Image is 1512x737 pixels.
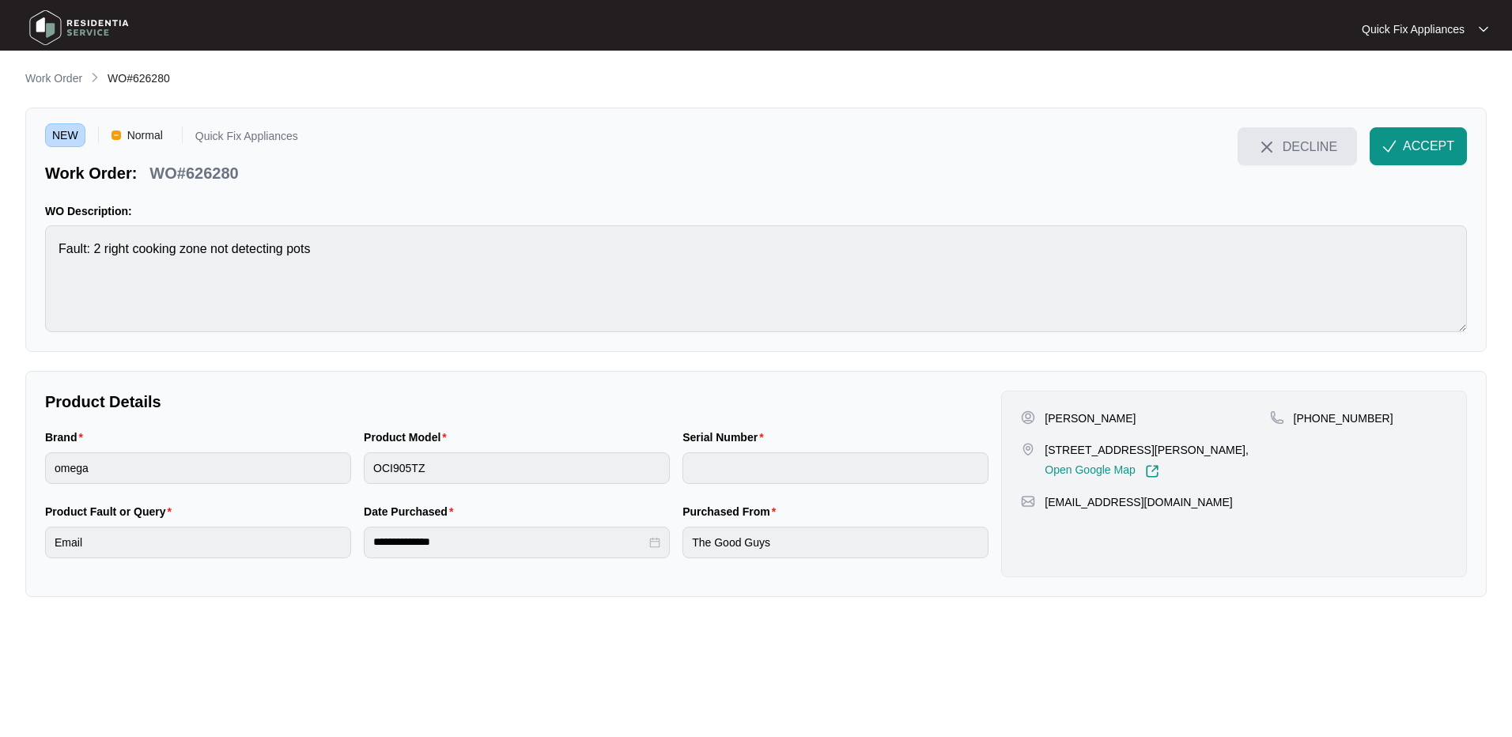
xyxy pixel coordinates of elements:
[1270,410,1284,425] img: map-pin
[1021,442,1035,456] img: map-pin
[195,130,298,147] p: Quick Fix Appliances
[22,70,85,88] a: Work Order
[1145,464,1159,478] img: Link-External
[45,203,1467,219] p: WO Description:
[682,429,769,445] label: Serial Number
[373,534,646,550] input: Date Purchased
[108,72,170,85] span: WO#626280
[364,429,453,445] label: Product Model
[1045,442,1249,458] p: [STREET_ADDRESS][PERSON_NAME],
[1294,410,1393,426] p: [PHONE_NUMBER]
[682,504,782,520] label: Purchased From
[45,391,988,413] p: Product Details
[682,527,988,558] input: Purchased From
[682,452,988,484] input: Serial Number
[45,225,1467,332] textarea: Fault: 2 right cooking zone not detecting pots
[1045,410,1136,426] p: [PERSON_NAME]
[1045,494,1232,510] p: [EMAIL_ADDRESS][DOMAIN_NAME]
[25,70,82,86] p: Work Order
[45,504,178,520] label: Product Fault or Query
[1021,410,1035,425] img: user-pin
[1370,127,1467,165] button: check-IconACCEPT
[45,162,137,184] p: Work Order:
[1403,137,1454,156] span: ACCEPT
[1362,21,1465,37] p: Quick Fix Appliances
[364,504,459,520] label: Date Purchased
[1382,139,1397,153] img: check-Icon
[364,452,670,484] input: Product Model
[1238,127,1357,165] button: close-IconDECLINE
[45,123,85,147] span: NEW
[1021,494,1035,508] img: map-pin
[121,123,169,147] span: Normal
[112,130,121,140] img: Vercel Logo
[24,4,134,51] img: residentia service logo
[149,162,238,184] p: WO#626280
[1283,138,1337,155] span: DECLINE
[89,71,101,84] img: chevron-right
[45,429,89,445] label: Brand
[45,527,351,558] input: Product Fault or Query
[45,452,351,484] input: Brand
[1257,138,1276,157] img: close-Icon
[1045,464,1159,478] a: Open Google Map
[1479,25,1488,33] img: dropdown arrow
